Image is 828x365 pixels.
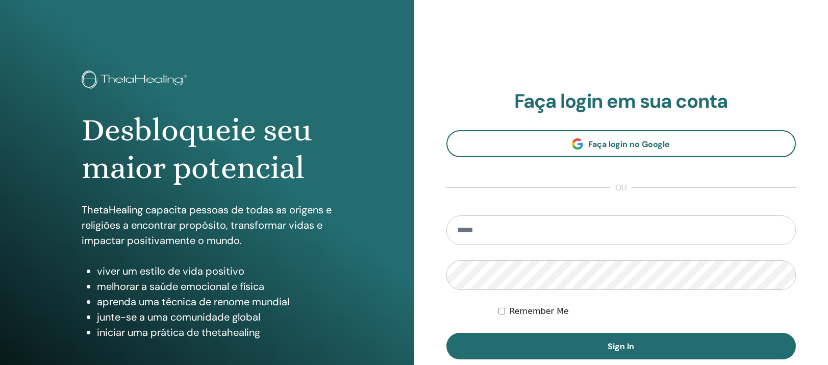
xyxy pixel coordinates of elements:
[610,182,632,194] span: ou
[97,263,332,279] li: viver um estilo de vida positivo
[97,279,332,294] li: melhorar a saúde emocional e física
[97,325,332,340] li: iniciar uma prática de thetahealing
[608,341,634,352] span: Sign In
[446,333,796,359] button: Sign In
[97,294,332,309] li: aprenda uma técnica de renome mundial
[82,111,332,187] h1: Desbloqueie seu maior potencial
[82,202,332,248] p: ThetaHealing capacita pessoas de todas as origens e religiões a encontrar propósito, transformar ...
[498,305,796,318] div: Keep me authenticated indefinitely or until I manually logout
[97,309,332,325] li: junte-se a uma comunidade global
[588,139,670,150] span: Faça login no Google
[446,90,796,113] h2: Faça login em sua conta
[446,130,796,157] a: Faça login no Google
[509,305,569,318] label: Remember Me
